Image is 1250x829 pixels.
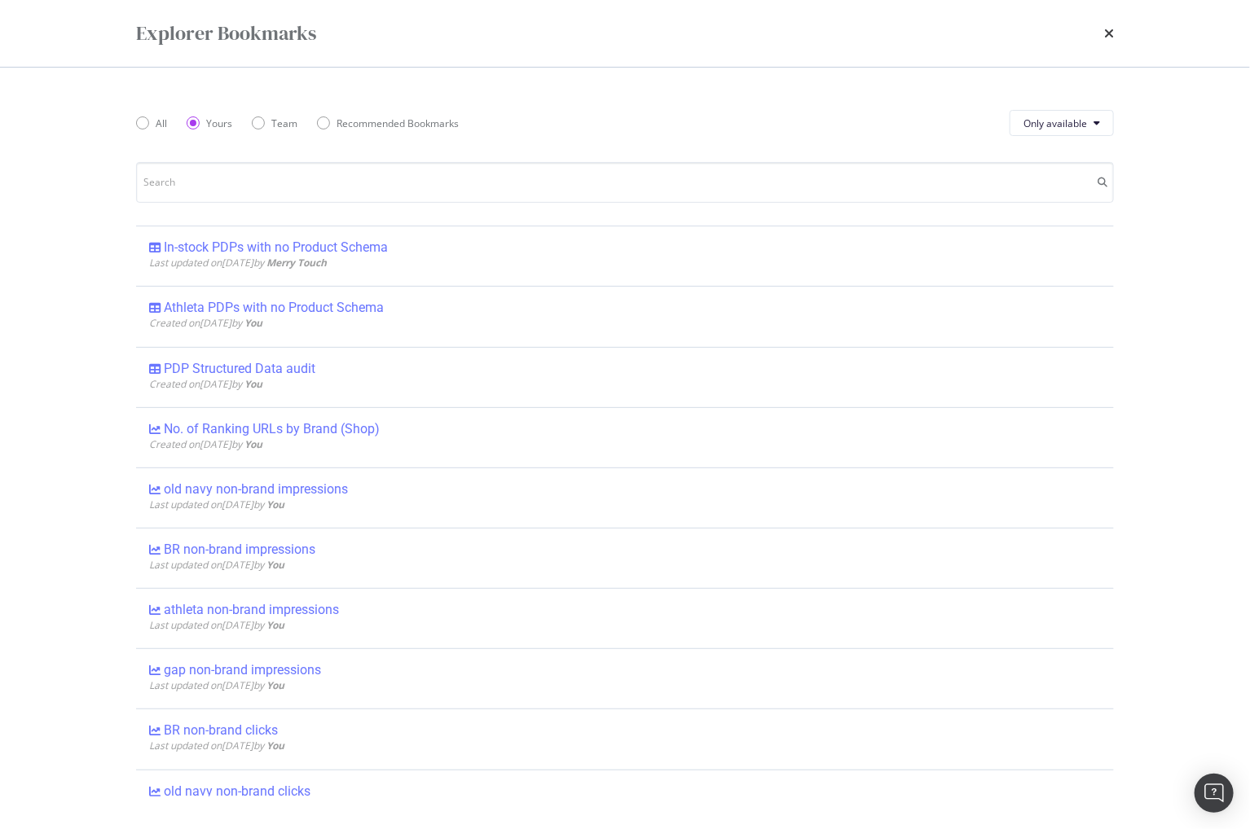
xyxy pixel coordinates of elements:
div: old navy non-brand clicks [164,783,310,800]
div: Open Intercom Messenger [1195,774,1234,813]
b: You [266,618,284,632]
span: Last updated on [DATE] by [149,498,284,511]
span: Last updated on [DATE] by [149,256,327,270]
div: Athleta PDPs with no Product Schema [164,300,384,316]
span: Only available [1023,116,1087,130]
b: You [244,437,262,451]
div: All [156,116,167,130]
div: Recommended Bookmarks [337,116,459,130]
b: Merry Touch [266,256,327,270]
b: You [244,316,262,330]
span: Last updated on [DATE] by [149,678,284,692]
div: No. of Ranking URLs by Brand (Shop) [164,421,380,437]
span: Created on [DATE] by [149,316,262,330]
b: You [244,377,262,391]
div: Yours [206,116,232,130]
div: times [1104,20,1114,47]
div: BR non-brand impressions [164,542,315,558]
b: You [266,558,284,572]
div: In-stock PDPs with no Product Schema [164,239,388,256]
input: Search [136,162,1114,203]
span: Created on [DATE] by [149,437,262,451]
b: You [266,498,284,511]
span: Last updated on [DATE] by [149,618,284,632]
div: Team [252,116,297,130]
div: athleta non-brand impressions [164,602,339,618]
div: BR non-brand clicks [164,722,278,739]
b: You [266,678,284,692]
button: Only available [1010,110,1114,136]
div: PDP Structured Data audit [164,361,315,377]
div: Team [271,116,297,130]
div: Yours [187,116,232,130]
div: Explorer Bookmarks [136,20,316,47]
div: All [136,116,167,130]
div: gap non-brand impressions [164,662,321,678]
div: Recommended Bookmarks [317,116,459,130]
div: old navy non-brand impressions [164,481,348,498]
span: Last updated on [DATE] by [149,739,284,752]
b: You [266,739,284,752]
span: Last updated on [DATE] by [149,558,284,572]
span: Created on [DATE] by [149,377,262,391]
